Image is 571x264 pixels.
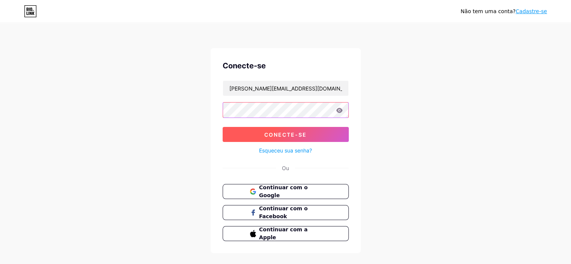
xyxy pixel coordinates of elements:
[223,81,348,96] input: Nome de usuário
[223,184,349,199] button: Continuar com o Google
[223,226,349,241] button: Continuar com a Apple
[264,131,307,138] font: Conecte-se
[223,61,266,70] font: Conecte-se
[282,165,289,171] font: Ou
[259,205,308,219] font: Continuar com o Facebook
[223,127,349,142] button: Conecte-se
[461,8,515,14] font: Não tem uma conta?
[259,226,307,240] font: Continuar com a Apple
[259,146,312,154] a: Esqueceu sua senha?
[515,8,547,14] a: Cadastre-se
[259,147,312,154] font: Esqueceu sua senha?
[259,184,308,198] font: Continuar com o Google
[223,205,349,220] button: Continuar com o Facebook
